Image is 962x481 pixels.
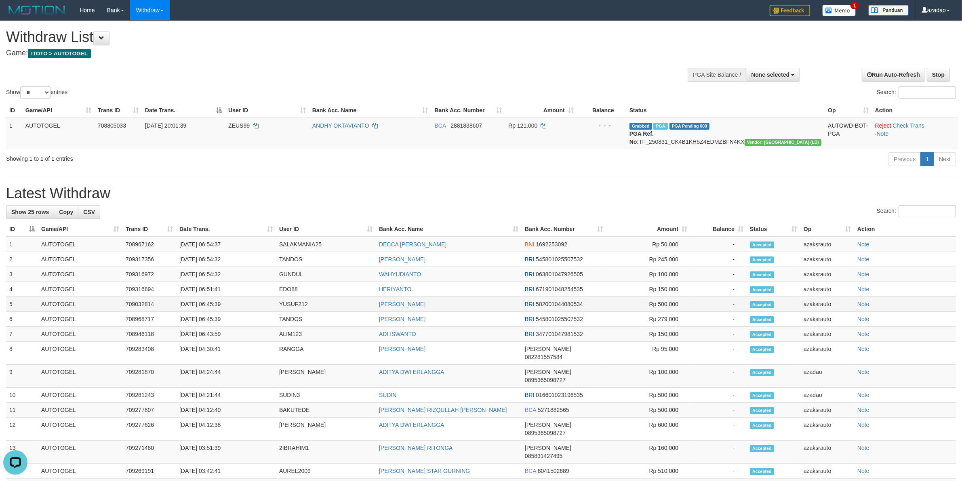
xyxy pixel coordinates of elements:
[122,312,176,327] td: 708968717
[276,403,376,418] td: BAKUTEDE
[606,237,690,252] td: Rp 50,000
[312,122,369,129] a: ANDHY OKTAVIANTO
[875,122,891,129] a: Reject
[505,103,577,118] th: Amount: activate to sort column ascending
[690,418,747,441] td: -
[747,222,800,237] th: Status: activate to sort column ascending
[690,388,747,403] td: -
[176,222,276,237] th: Date Trans.: activate to sort column ascending
[276,237,376,252] td: SALAKMANIA25
[800,282,854,297] td: azaksrauto
[83,209,95,215] span: CSV
[690,237,747,252] td: -
[857,316,869,322] a: Note
[606,327,690,342] td: Rp 150,000
[22,103,95,118] th: Game/API: activate to sort column ascending
[800,342,854,365] td: azaksrauto
[800,267,854,282] td: azaksrauto
[857,286,869,292] a: Note
[522,222,606,237] th: Bank Acc. Number: activate to sort column ascending
[276,464,376,479] td: AUREL2009
[800,222,854,237] th: Op: activate to sort column ascending
[38,312,122,327] td: AUTOTOGEL
[525,430,566,436] span: Copy 0895365098727 to clipboard
[525,286,534,292] span: BRI
[536,331,583,337] span: Copy 347701047981532 to clipboard
[857,271,869,277] a: Note
[857,331,869,337] a: Note
[525,407,536,413] span: BCA
[379,369,444,375] a: ADITYA DWI ERLANGGA
[276,297,376,312] td: YUSUF212
[580,122,623,130] div: - - -
[606,403,690,418] td: Rp 500,000
[95,103,142,118] th: Trans ID: activate to sort column ascending
[122,282,176,297] td: 709316894
[854,222,956,237] th: Action
[800,403,854,418] td: azaksrauto
[899,205,956,217] input: Search:
[3,3,27,27] button: Open LiveChat chat widget
[525,445,571,451] span: [PERSON_NAME]
[276,342,376,365] td: RANGGA
[536,241,567,248] span: Copy 1692253092 to clipboard
[228,122,250,129] span: ZEUS99
[176,342,276,365] td: [DATE] 04:30:41
[176,441,276,464] td: [DATE] 03:51:39
[800,441,854,464] td: azaksrauto
[800,388,854,403] td: azadao
[379,301,425,307] a: [PERSON_NAME]
[525,301,534,307] span: BRI
[450,122,482,129] span: Copy 2881838607 to clipboard
[276,222,376,237] th: User ID: activate to sort column ascending
[538,407,569,413] span: Copy 5271882565 to clipboard
[800,297,854,312] td: azaksrauto
[606,252,690,267] td: Rp 245,000
[379,422,444,428] a: ADITYA DWI ERLANGGA
[606,441,690,464] td: Rp 160,000
[176,312,276,327] td: [DATE] 06:45:39
[525,316,534,322] span: BRI
[122,327,176,342] td: 708946118
[800,365,854,388] td: azadao
[825,118,872,149] td: AUTOWD-BOT-PGA
[122,388,176,403] td: 709281243
[877,205,956,217] label: Search:
[176,388,276,403] td: [DATE] 04:21:44
[920,152,934,166] a: 1
[857,392,869,398] a: Note
[6,403,38,418] td: 11
[38,297,122,312] td: AUTOTOGEL
[800,418,854,441] td: azaksrauto
[432,103,505,118] th: Bank Acc. Number: activate to sort column ascending
[690,403,747,418] td: -
[822,5,856,16] img: Button%20Memo.svg
[379,468,470,474] a: [PERSON_NAME] STAR GURNING
[176,252,276,267] td: [DATE] 06:54:32
[536,256,583,263] span: Copy 545801025507532 to clipboard
[857,241,869,248] a: Note
[536,301,583,307] span: Copy 582001044080534 to clipboard
[376,222,522,237] th: Bank Acc. Name: activate to sort column ascending
[606,365,690,388] td: Rp 100,000
[6,205,54,219] a: Show 25 rows
[750,242,774,248] span: Accepted
[6,365,38,388] td: 9
[38,464,122,479] td: AUTOTOGEL
[38,282,122,297] td: AUTOTOGEL
[122,222,176,237] th: Trans ID: activate to sort column ascending
[176,403,276,418] td: [DATE] 04:12:40
[176,282,276,297] td: [DATE] 06:51:41
[6,29,633,45] h1: Withdraw List
[626,103,825,118] th: Status
[379,407,507,413] a: [PERSON_NAME] RIZQULLAH [PERSON_NAME]
[276,388,376,403] td: SUDIN3
[59,209,73,215] span: Copy
[606,342,690,365] td: Rp 95,000
[606,388,690,403] td: Rp 500,000
[888,152,921,166] a: Previous
[626,118,825,149] td: TF_250831_CK4B1KH5Z4EDMZBFN4KX
[857,256,869,263] a: Note
[750,286,774,293] span: Accepted
[38,403,122,418] td: AUTOTOGEL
